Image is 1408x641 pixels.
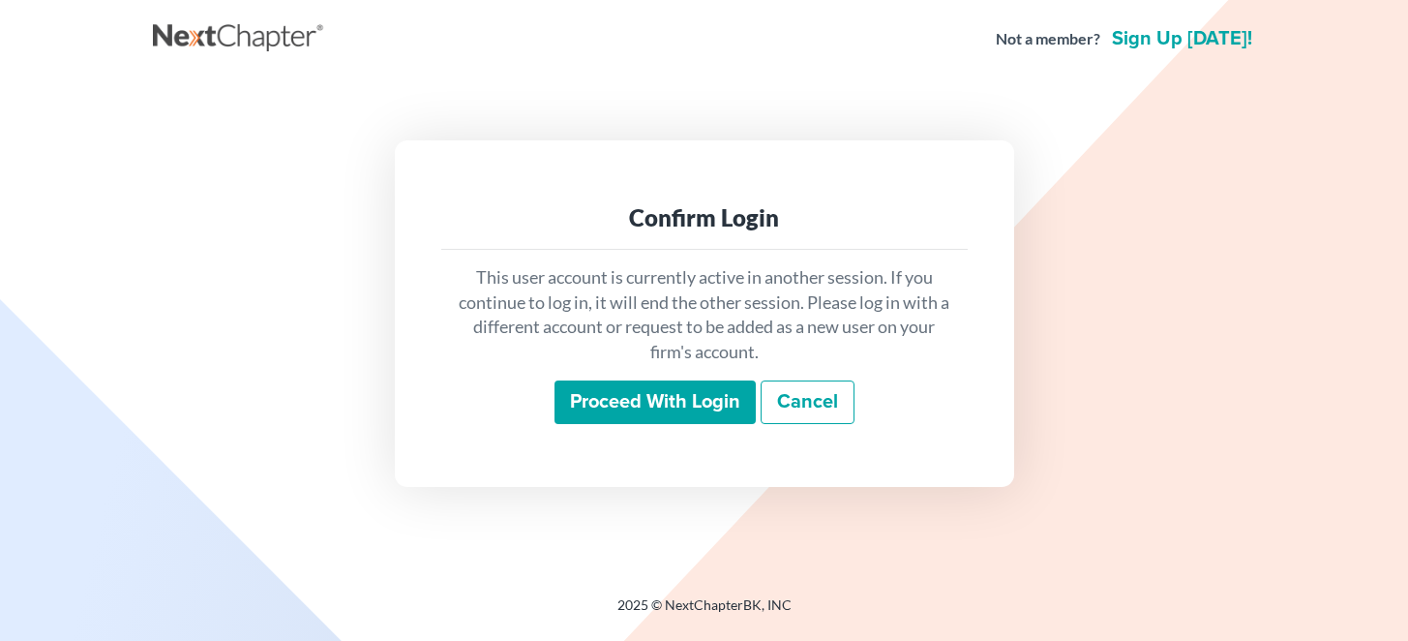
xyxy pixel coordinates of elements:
strong: Not a member? [996,28,1100,50]
input: Proceed with login [554,381,756,425]
a: Cancel [761,381,854,425]
p: This user account is currently active in another session. If you continue to log in, it will end ... [457,265,952,365]
div: 2025 © NextChapterBK, INC [153,595,1256,630]
a: Sign up [DATE]! [1108,29,1256,48]
div: Confirm Login [457,202,952,233]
